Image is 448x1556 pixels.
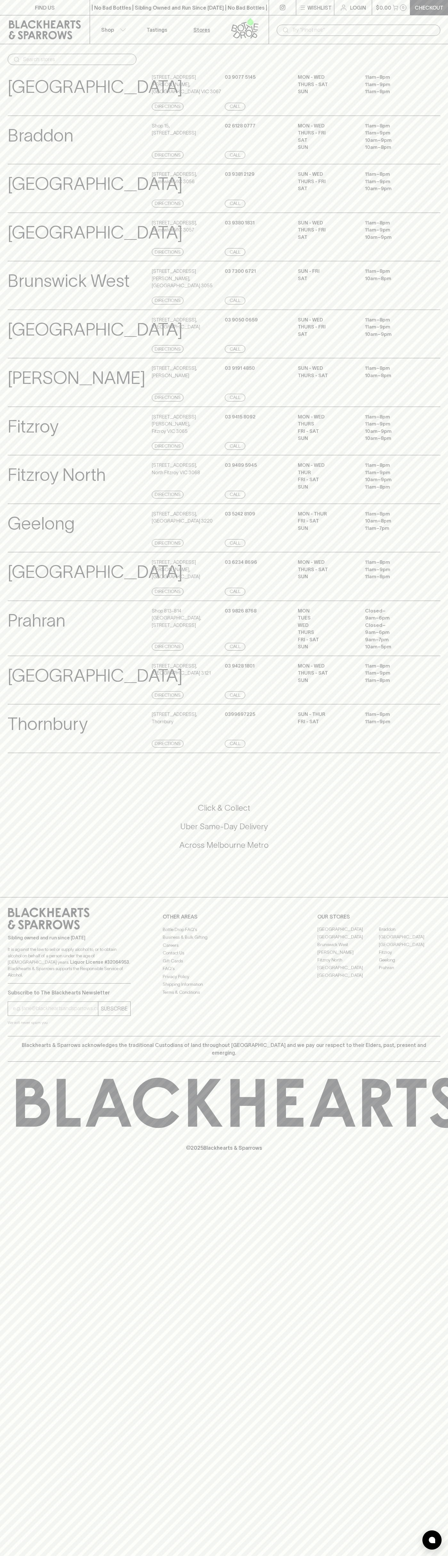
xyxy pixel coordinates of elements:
a: Business & Bulk Gifting [163,934,286,941]
p: SUN [298,643,355,651]
p: 11am – 8pm [365,510,423,518]
p: Sibling owned and run since [DATE] [8,935,131,941]
p: SUN - WED [298,171,355,178]
p: THURS - SAT [298,81,355,88]
p: 11am – 9pm [365,566,423,573]
a: [GEOGRAPHIC_DATA] [317,933,379,941]
p: Braddon [8,122,73,149]
p: Stores [193,26,210,34]
p: 11am – 9pm [365,178,423,185]
p: 11am – 8pm [365,677,423,684]
p: 03 9380 1831 [225,219,255,227]
input: e.g. jane@blackheartsandsparrows.com.au [13,1003,98,1014]
p: 11am – 8pm [365,662,423,670]
p: SAT [298,275,355,282]
p: [STREET_ADDRESS] , [GEOGRAPHIC_DATA] [152,316,200,331]
a: Directions [152,588,183,596]
p: 11am – 9pm [365,718,423,725]
a: [GEOGRAPHIC_DATA] [317,972,379,979]
a: Careers [163,941,286,949]
p: 03 9050 0659 [225,316,258,324]
a: Directions [152,691,183,699]
a: Call [225,394,245,401]
a: Directions [152,539,183,547]
a: Bottle Drop FAQ's [163,926,286,933]
p: [STREET_ADDRESS] , Thornbury [152,711,197,725]
a: FAQ's [163,965,286,973]
p: 11am – 8pm [365,462,423,469]
p: OTHER AREAS [163,913,286,920]
p: Geelong [8,510,75,537]
a: Directions [152,297,183,304]
p: 03 9077 5145 [225,74,256,81]
p: 10am – 8pm [365,275,423,282]
a: Braddon [379,926,440,933]
a: Prahran [379,964,440,972]
h5: Uber Same-Day Delivery [8,821,440,832]
a: Directions [152,442,183,450]
p: 03 9381 2129 [225,171,255,178]
a: [GEOGRAPHIC_DATA] [379,933,440,941]
p: [GEOGRAPHIC_DATA] [8,316,183,343]
p: 11am – 9pm [365,226,423,234]
p: 9am – 6pm [365,614,423,622]
p: FRI - SAT [298,476,355,483]
p: MON - WED [298,462,355,469]
p: Closed – [365,622,423,629]
a: Directions [152,345,183,353]
a: Call [225,588,245,596]
a: Gift Cards [163,957,286,965]
p: Fri - Sat [298,718,355,725]
a: [PERSON_NAME] [317,949,379,956]
p: [STREET_ADDRESS] , [GEOGRAPHIC_DATA] 3220 [152,510,213,525]
a: Call [225,491,245,498]
p: WED [298,622,355,629]
a: Tastings [134,15,179,44]
p: 03 7300 6721 [225,268,256,275]
a: Call [225,248,245,256]
strong: Liquor License #32064953 [70,960,129,965]
a: Call [225,345,245,353]
p: Fitzroy [8,413,59,440]
p: THURS - SAT [298,669,355,677]
input: Search stores [23,54,131,65]
p: 0399697225 [225,711,255,718]
p: SAT [298,185,355,192]
a: Geelong [379,956,440,964]
p: THUR [298,469,355,476]
button: SUBSCRIBE [98,1002,130,1016]
p: SUN [298,88,355,95]
p: SUN - WED [298,365,355,372]
a: Call [225,740,245,748]
p: It is against the law to sell or supply alcohol to, or to obtain alcohol on behalf of a person un... [8,946,131,978]
a: Directions [152,394,183,401]
h5: Across Melbourne Metro [8,840,440,850]
p: 03 9428 1801 [225,662,255,670]
a: Directions [152,200,183,207]
p: 9am – 6pm [365,629,423,636]
p: MON - WED [298,413,355,421]
a: Call [225,691,245,699]
p: 11am – 9pm [365,323,423,331]
p: Shop 813-814 [GEOGRAPHIC_DATA] , [STREET_ADDRESS] [152,607,223,629]
p: SAT [298,331,355,338]
a: [GEOGRAPHIC_DATA] [379,941,440,949]
p: SUN - WED [298,219,355,227]
p: [STREET_ADDRESS] , [PERSON_NAME] [152,365,197,379]
button: Shop [90,15,135,44]
p: THURS [298,629,355,636]
p: 11am – 8pm [365,483,423,491]
p: SUN [298,144,355,151]
img: bubble-icon [429,1537,435,1543]
p: FIND US [35,4,55,12]
a: Directions [152,740,183,748]
p: SAT [298,137,355,144]
p: 11am – 8pm [365,365,423,372]
p: 11am – 8pm [365,219,423,227]
p: 11am – 8pm [365,268,423,275]
p: 11am – 8pm [365,559,423,566]
p: 03 9191 4850 [225,365,255,372]
p: [GEOGRAPHIC_DATA] [8,559,183,585]
p: 11am – 8pm [365,122,423,130]
a: Call [225,442,245,450]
